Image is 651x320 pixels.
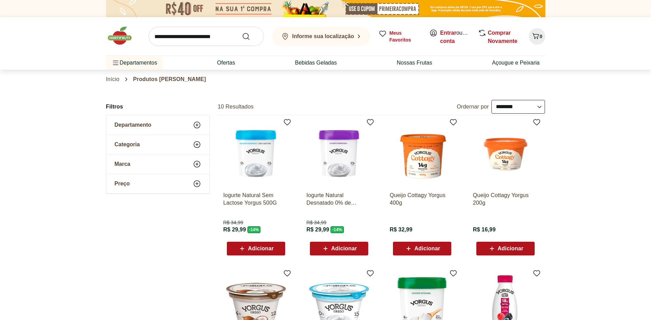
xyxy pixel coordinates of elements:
span: R$ 16,99 [473,226,496,233]
button: Adicionar [393,242,451,255]
b: Informe sua localização [292,33,354,39]
a: Nossas Frutas [397,59,432,67]
label: Ordernar por [457,103,489,111]
h2: 10 Resultados [218,103,254,111]
span: Produtos [PERSON_NAME] [133,76,206,82]
span: Meus Favoritos [390,30,421,43]
span: R$ 29,99 [306,226,329,233]
span: 0 [540,34,543,39]
img: Iogurte Natural Sem Lactose Yorgus 500G [223,121,289,186]
span: - 14 % [247,226,261,233]
a: Ofertas [217,59,235,67]
a: Bebidas Geladas [295,59,337,67]
img: Queijo Cottagy Yorgus 200g [473,121,538,186]
button: Menu [112,55,120,71]
button: Preço [106,174,209,193]
a: Queijo Cottagy Yorgus 200g [473,192,538,207]
span: Adicionar [498,246,523,251]
button: Adicionar [227,242,285,255]
span: Marca [115,161,130,168]
a: Comprar Novamente [488,30,518,44]
button: Marca [106,155,209,174]
a: Entrar [440,30,456,36]
img: Hortifruti [106,25,140,46]
span: Preço [115,180,130,187]
span: ou [440,29,471,45]
img: Iogurte Natural Desnatado 0% de Gordura Yorgus 500G [306,121,372,186]
a: Início [106,76,119,82]
a: Iogurte Natural Desnatado 0% de Gordura Yorgus 500G [306,192,372,207]
span: Adicionar [331,246,357,251]
span: R$ 29,99 [223,226,246,233]
input: search [149,27,264,46]
button: Submit Search [242,32,258,41]
button: Departamento [106,115,209,135]
span: R$ 32,99 [390,226,412,233]
button: Adicionar [476,242,535,255]
span: R$ 34,99 [223,219,243,226]
button: Adicionar [310,242,368,255]
span: Departamento [115,122,152,128]
button: Categoria [106,135,209,154]
h2: Filtros [106,100,210,114]
span: R$ 34,99 [306,219,326,226]
a: Açougue e Peixaria [492,59,540,67]
span: - 14 % [330,226,344,233]
span: Adicionar [248,246,274,251]
img: Queijo Cottagy Yorgus 400g [390,121,455,186]
span: Categoria [115,141,140,148]
span: Departamentos [112,55,157,71]
a: Iogurte Natural Sem Lactose Yorgus 500G [223,192,289,207]
a: Meus Favoritos [379,30,421,43]
button: Carrinho [529,28,545,45]
span: Adicionar [414,246,440,251]
a: Queijo Cottagy Yorgus 400g [390,192,455,207]
button: Informe sua localização [272,27,370,46]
